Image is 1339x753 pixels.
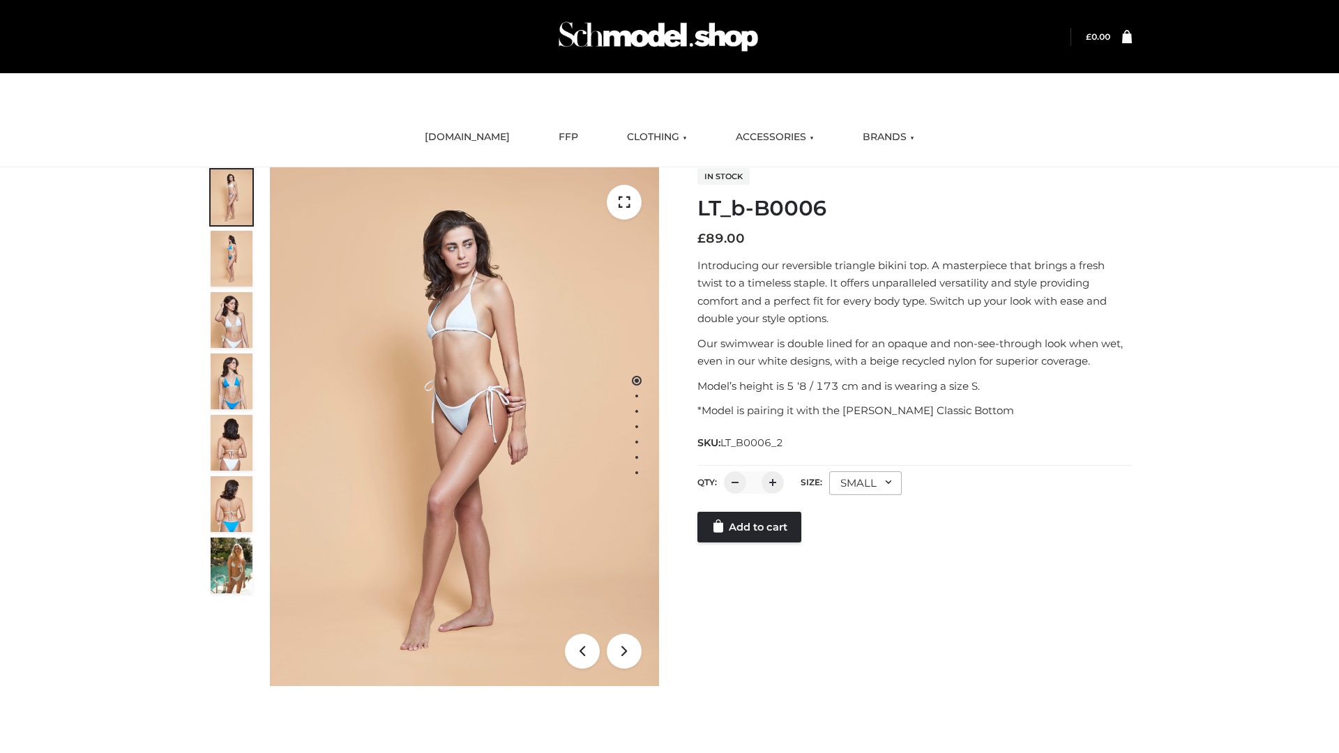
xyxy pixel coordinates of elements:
[270,167,659,686] img: LT_b-B0006
[697,335,1132,370] p: Our swimwear is double lined for an opaque and non-see-through look when wet, even in our white d...
[697,402,1132,420] p: *Model is pairing it with the [PERSON_NAME] Classic Bottom
[211,538,252,593] img: Arieltop_CloudNine_AzureSky2.jpg
[720,436,783,449] span: LT_B0006_2
[697,477,717,487] label: QTY:
[697,231,745,246] bdi: 89.00
[1086,31,1110,42] a: £0.00
[211,353,252,409] img: ArielClassicBikiniTop_CloudNine_AzureSky_OW114ECO_4-scaled.jpg
[211,415,252,471] img: ArielClassicBikiniTop_CloudNine_AzureSky_OW114ECO_7-scaled.jpg
[725,122,824,153] a: ACCESSORIES
[697,257,1132,328] p: Introducing our reversible triangle bikini top. A masterpiece that brings a fresh twist to a time...
[801,477,822,487] label: Size:
[829,471,902,495] div: SMALL
[1086,31,1091,42] span: £
[697,196,1132,221] h1: LT_b-B0006
[211,231,252,287] img: ArielClassicBikiniTop_CloudNine_AzureSky_OW114ECO_2-scaled.jpg
[697,512,801,542] a: Add to cart
[616,122,697,153] a: CLOTHING
[211,476,252,532] img: ArielClassicBikiniTop_CloudNine_AzureSky_OW114ECO_8-scaled.jpg
[697,434,785,451] span: SKU:
[697,168,750,185] span: In stock
[697,377,1132,395] p: Model’s height is 5 ‘8 / 173 cm and is wearing a size S.
[1086,31,1110,42] bdi: 0.00
[548,122,589,153] a: FFP
[554,9,763,64] img: Schmodel Admin 964
[414,122,520,153] a: [DOMAIN_NAME]
[852,122,925,153] a: BRANDS
[211,292,252,348] img: ArielClassicBikiniTop_CloudNine_AzureSky_OW114ECO_3-scaled.jpg
[211,169,252,225] img: ArielClassicBikiniTop_CloudNine_AzureSky_OW114ECO_1-scaled.jpg
[697,231,706,246] span: £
